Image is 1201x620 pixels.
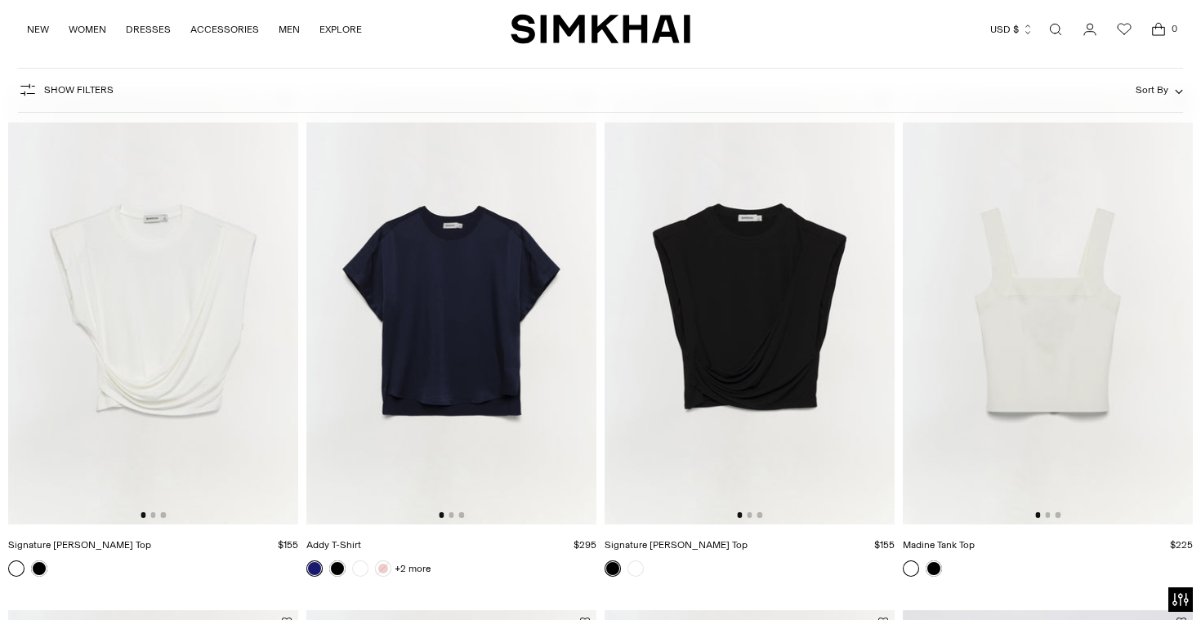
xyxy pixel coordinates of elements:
[990,11,1034,47] button: USD $
[903,539,975,551] a: Madine Tank Top
[747,512,752,517] button: Go to slide 2
[27,11,49,47] a: NEW
[126,11,171,47] a: DRESSES
[13,558,164,607] iframe: Sign Up via Text for Offers
[439,512,444,517] button: Go to slide 1
[279,11,300,47] a: MEN
[605,539,748,551] a: Signature [PERSON_NAME] Top
[511,13,690,45] a: SIMKHAI
[903,89,1193,524] img: Madine Tank Top
[1045,512,1050,517] button: Go to slide 2
[1136,81,1183,99] button: Sort By
[1167,21,1181,36] span: 0
[190,11,259,47] a: ACCESSORIES
[1108,13,1141,46] a: Wishlist
[1074,13,1106,46] a: Go to the account page
[44,84,114,96] span: Show Filters
[306,539,361,551] a: Addy T-Shirt
[459,512,464,517] button: Go to slide 3
[8,539,151,551] a: Signature [PERSON_NAME] Top
[605,89,895,524] img: Signature Estelle Top
[306,89,596,524] img: Addy T-Shirt
[8,89,298,524] img: Signature Estelle Top
[150,512,155,517] button: Go to slide 2
[1142,13,1175,46] a: Open cart modal
[1056,512,1060,517] button: Go to slide 3
[69,11,106,47] a: WOMEN
[319,11,362,47] a: EXPLORE
[449,512,453,517] button: Go to slide 2
[18,77,114,103] button: Show Filters
[395,557,431,580] a: +2 more
[757,512,762,517] button: Go to slide 3
[141,512,145,517] button: Go to slide 1
[1035,512,1040,517] button: Go to slide 1
[737,512,742,517] button: Go to slide 1
[1039,13,1072,46] a: Open search modal
[1136,84,1168,96] span: Sort By
[161,512,166,517] button: Go to slide 3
